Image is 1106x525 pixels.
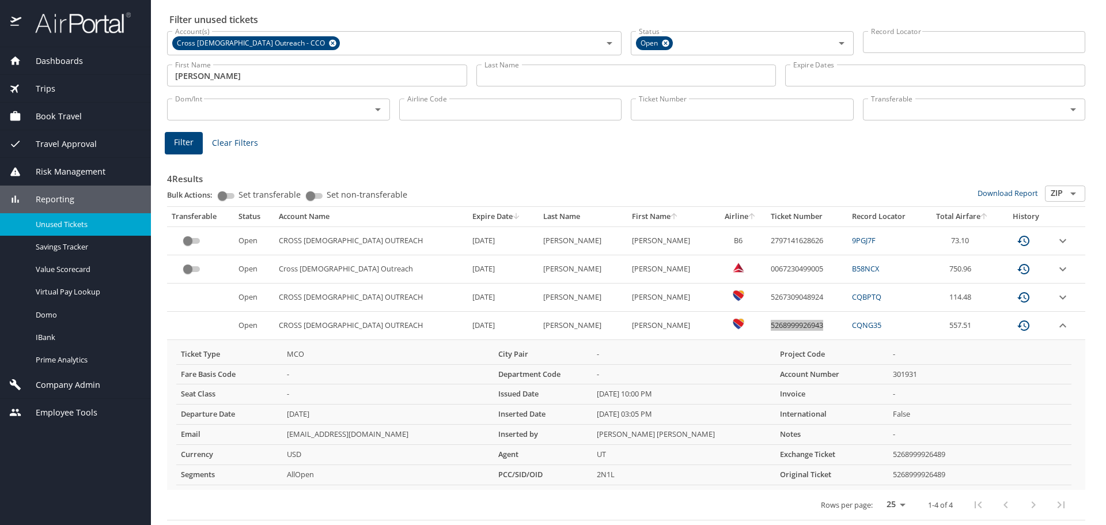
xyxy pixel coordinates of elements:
p: Bulk Actions: [167,190,222,200]
td: 2797141628626 [766,226,847,255]
div: Transferable [172,211,229,222]
span: B6 [734,235,743,245]
button: Open [1065,186,1081,202]
td: [PERSON_NAME] [539,226,627,255]
td: 5268999926489 [888,445,1071,465]
th: Total Airfare [925,207,1000,226]
a: 9PGJ7F [852,235,876,245]
button: sort [671,213,679,221]
th: Department Code [494,364,592,384]
th: Exchange Ticket [775,445,888,465]
div: Cross [DEMOGRAPHIC_DATA] Outreach - CCO [172,36,340,50]
th: Account Number [775,364,888,384]
th: Account Name [274,207,468,226]
span: Savings Tracker [36,241,137,252]
th: Inserted Date [494,405,592,425]
button: expand row [1056,262,1070,276]
td: - [282,384,494,405]
td: 301931 [888,364,1071,384]
img: bnYnzlNK7txYEDdZKaGJhU0uy2pBZGKU3ewuEsf2fAAMA9p6PmltIngwAAAAASUVORK5CYII= [733,318,744,330]
td: False [888,405,1071,425]
span: Unused Tickets [36,219,137,230]
th: Inserted by [494,425,592,445]
div: Open [636,36,673,50]
span: Set transferable [238,191,301,199]
td: - [592,364,775,384]
img: airportal-logo.png [22,12,131,34]
td: [PERSON_NAME] [539,255,627,284]
span: IBank [36,332,137,343]
span: Set non-transferable [327,191,407,199]
td: 114.48 [925,284,1000,312]
th: Ticket Type [176,345,282,364]
td: [PERSON_NAME] [539,312,627,340]
td: [DATE] 03:05 PM [592,405,775,425]
button: Open [601,35,618,51]
td: 73.10 [925,226,1000,255]
p: Rows per page: [821,501,873,509]
td: [PERSON_NAME] [627,284,716,312]
th: Invoice [775,384,888,405]
a: B58NCX [852,263,879,274]
h3: 4 Results [167,165,1085,186]
td: CROSS [DEMOGRAPHIC_DATA] OUTREACH [274,312,468,340]
td: [DATE] [468,312,539,340]
td: [DATE] [468,255,539,284]
span: Cross [DEMOGRAPHIC_DATA] Outreach - CCO [172,37,332,50]
th: Email [176,425,282,445]
td: 557.51 [925,312,1000,340]
td: Open [234,226,274,255]
select: rows per page [877,496,910,513]
a: CQNG35 [852,320,881,330]
td: [DATE] 10:00 PM [592,384,775,405]
th: Last Name [539,207,627,226]
td: [PERSON_NAME] [627,255,716,284]
td: - [592,345,775,364]
th: Original Ticket [775,465,888,485]
button: sort [513,213,521,221]
td: [PERSON_NAME] [PERSON_NAME] [592,425,775,445]
span: Trips [21,82,55,95]
td: Open [234,255,274,284]
button: Open [370,101,386,118]
td: [DATE] [282,405,494,425]
table: custom pagination table [167,207,1085,520]
td: AllOpen [282,465,494,485]
img: icon-airportal.png [10,12,22,34]
a: CQBPTQ [852,292,881,302]
th: Agent [494,445,592,465]
th: Record Locator [847,207,925,226]
th: Segments [176,465,282,485]
table: more info about unused tickets [176,345,1071,485]
th: Project Code [775,345,888,364]
button: sort [980,213,988,221]
button: expand row [1056,290,1070,304]
td: - [888,425,1071,445]
th: First Name [627,207,716,226]
h2: Filter unused tickets [169,10,1088,29]
td: - [888,384,1071,405]
span: Dashboards [21,55,83,67]
td: Open [234,312,274,340]
th: History [1000,207,1051,226]
td: MCO [282,345,494,364]
span: Risk Management [21,165,105,178]
img: Delta Airlines [733,262,744,273]
td: 0067230499005 [766,255,847,284]
td: 2N1L [592,465,775,485]
td: 5268999926943 [766,312,847,340]
td: CROSS [DEMOGRAPHIC_DATA] OUTREACH [274,226,468,255]
span: Book Travel [21,110,82,123]
td: 750.96 [925,255,1000,284]
th: Currency [176,445,282,465]
button: Open [1065,101,1081,118]
span: Company Admin [21,379,100,391]
td: UT [592,445,775,465]
span: Filter [174,135,194,150]
th: Airline [715,207,766,226]
td: [DATE] [468,284,539,312]
th: Seat Class [176,384,282,405]
th: International [775,405,888,425]
button: Filter [165,132,203,154]
span: Prime Analytics [36,354,137,365]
